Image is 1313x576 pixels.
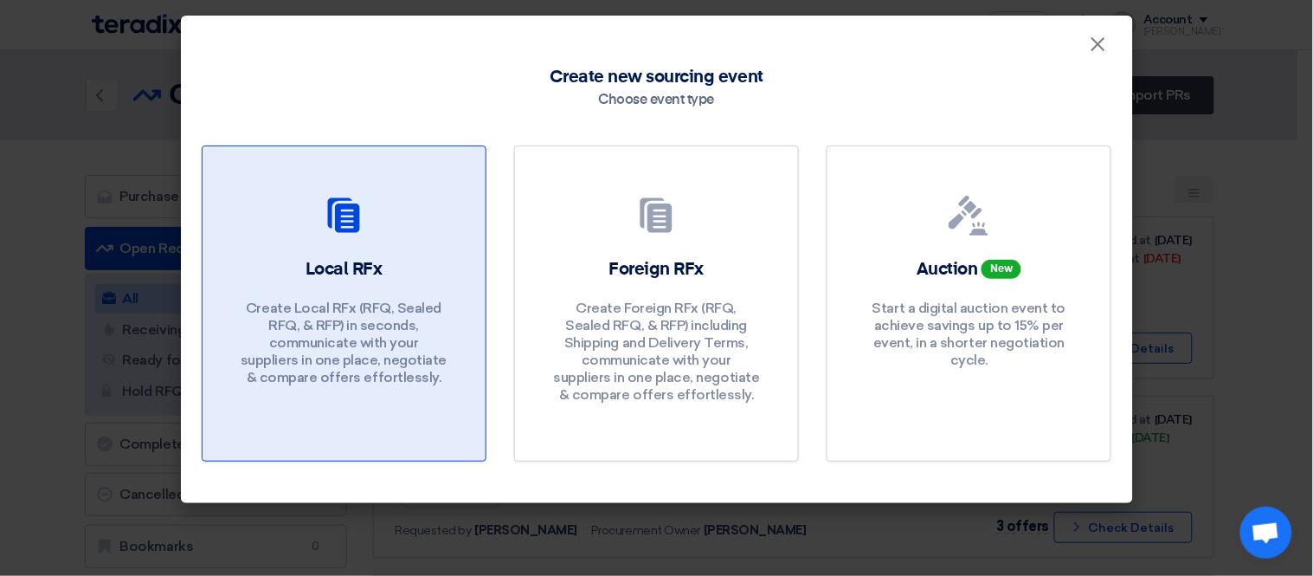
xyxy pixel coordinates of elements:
[514,146,799,462] a: Foreign RFx Create Foreign RFx (RFQ, Sealed RFQ, & RFP) including Shipping and Delivery Terms, co...
[609,257,705,282] h2: Foreign RFx
[202,146,486,462] a: Local RFx Create Local RFx (RFQ, Sealed RFQ, & RFP) in seconds, communicate with your suppliers i...
[306,257,383,282] h2: Local RFx
[240,300,447,386] p: Create Local RFx (RFQ, Sealed RFQ, & RFP) in seconds, communicate with your suppliers in one plac...
[827,146,1111,462] a: Auction New Start a digital auction event to achieve savings up to 15% per event, in a shorter ne...
[917,261,978,278] span: Auction
[552,300,760,404] p: Create Foreign RFx (RFQ, Sealed RFQ, & RFP) including Shipping and Delivery Terms, communicate wi...
[1076,28,1121,62] button: Close
[550,64,763,90] span: Create new sourcing event
[1240,507,1292,559] a: Open chat
[866,300,1073,369] p: Start a digital auction event to achieve savings up to 15% per event, in a shorter negotiation cy...
[599,90,715,111] div: Choose event type
[1090,31,1107,66] span: ×
[982,260,1021,279] span: New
